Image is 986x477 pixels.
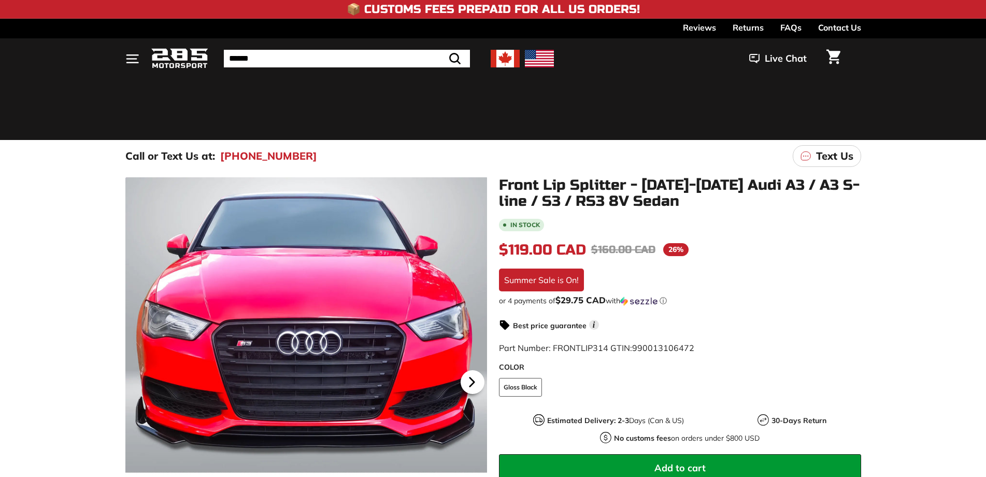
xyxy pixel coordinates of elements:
[555,294,606,305] span: $29.75 CAD
[589,320,599,330] span: i
[499,343,694,353] span: Part Number: FRONTLIP314 GTIN:
[220,148,317,164] a: [PHONE_NUMBER]
[614,433,760,444] p: on orders under $800 USD
[499,269,584,291] div: Summer Sale is On!
[736,46,820,72] button: Live Chat
[547,416,629,425] strong: Estimated Delivery: 2-3
[591,243,655,256] span: $160.00 CAD
[499,241,586,259] span: $119.00 CAD
[780,19,802,36] a: FAQs
[510,222,540,228] b: In stock
[499,177,861,209] h1: Front Lip Splitter - [DATE]-[DATE] Audi A3 / A3 S-line / S3 / RS3 8V Sedan
[816,148,853,164] p: Text Us
[347,3,640,16] h4: 📦 Customs Fees Prepaid for All US Orders!
[818,19,861,36] a: Contact Us
[663,243,689,256] span: 26%
[683,19,716,36] a: Reviews
[151,47,208,71] img: Logo_285_Motorsport_areodynamics_components
[733,19,764,36] a: Returns
[793,145,861,167] a: Text Us
[632,343,694,353] span: 990013106472
[224,50,470,67] input: Search
[513,321,587,330] strong: Best price guarantee
[499,296,861,306] div: or 4 payments of$29.75 CADwithSezzle Click to learn more about Sezzle
[499,296,861,306] div: or 4 payments of with
[771,416,826,425] strong: 30-Days Return
[499,362,861,373] label: COLOR
[620,297,658,306] img: Sezzle
[614,433,671,443] strong: No customs fees
[820,41,847,76] a: Cart
[125,148,215,164] p: Call or Text Us at:
[654,462,706,474] span: Add to cart
[765,52,807,65] span: Live Chat
[547,415,684,426] p: Days (Can & US)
